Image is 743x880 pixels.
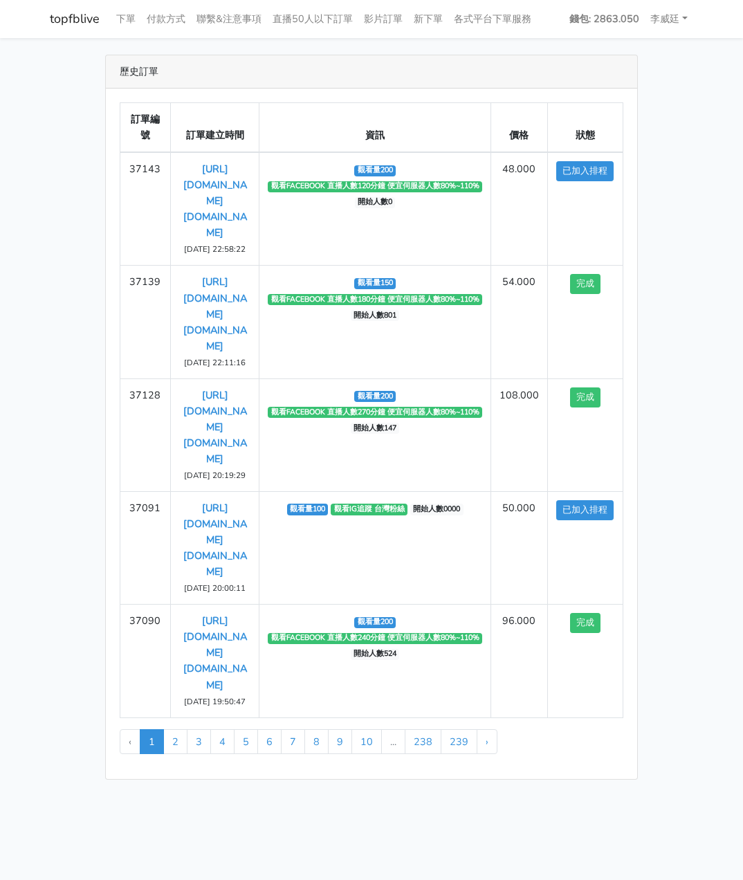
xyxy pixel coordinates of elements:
[120,492,171,605] td: 37091
[120,729,140,754] li: « Previous
[184,244,246,255] small: [DATE] 22:58:22
[448,6,537,33] a: 各式平台下單服務
[410,504,464,515] span: 開始人數0000
[645,6,693,33] a: 李威廷
[405,729,441,754] a: 238
[354,165,396,176] span: 觀看量200
[441,729,477,754] a: 239
[354,617,396,628] span: 觀看量200
[547,103,623,153] th: 狀態
[408,6,448,33] a: 新下單
[141,6,191,33] a: 付款方式
[183,388,247,466] a: [URL][DOMAIN_NAME][DOMAIN_NAME]
[556,500,614,520] button: 已加入排程
[184,583,246,594] small: [DATE] 20:00:11
[358,6,408,33] a: 影片訂單
[163,729,187,754] a: 2
[556,161,614,181] button: 已加入排程
[570,274,600,294] button: 完成
[268,294,482,305] span: 觀看FACEBOOK 直播人數180分鐘 便宜伺服器人數80%~110%
[259,103,491,153] th: 資訊
[570,387,600,407] button: 完成
[120,266,171,378] td: 37139
[490,152,547,266] td: 48.000
[268,181,482,192] span: 觀看FACEBOOK 直播人數120分鐘 便宜伺服器人數80%~110%
[183,162,247,239] a: [URL][DOMAIN_NAME][DOMAIN_NAME]
[351,310,400,321] span: 開始人數801
[477,729,497,754] a: Next »
[257,729,282,754] a: 6
[50,6,100,33] a: topfblive
[304,729,329,754] a: 8
[490,605,547,717] td: 96.000
[267,6,358,33] a: 直播50人以下訂單
[183,501,247,578] a: [URL][DOMAIN_NAME][DOMAIN_NAME]
[111,6,141,33] a: 下單
[268,633,482,644] span: 觀看FACEBOOK 直播人數240分鐘 便宜伺服器人數80%~110%
[120,152,171,266] td: 37143
[184,470,246,481] small: [DATE] 20:19:29
[183,614,247,691] a: [URL][DOMAIN_NAME][DOMAIN_NAME]
[564,6,645,33] a: 錢包: 2863.050
[210,729,235,754] a: 4
[281,729,305,754] a: 7
[351,423,400,434] span: 開始人數147
[490,103,547,153] th: 價格
[140,729,164,754] span: 1
[331,504,407,515] span: 觀看IG追蹤 台灣粉絲
[354,391,396,402] span: 觀看量200
[120,378,171,491] td: 37128
[490,266,547,378] td: 54.000
[120,103,171,153] th: 訂單編號
[287,504,329,515] span: 觀看量100
[351,649,400,660] span: 開始人數524
[187,729,211,754] a: 3
[120,605,171,717] td: 37090
[191,6,267,33] a: 聯繫&注意事項
[184,357,246,368] small: [DATE] 22:11:16
[106,55,637,89] div: 歷史訂單
[268,407,482,418] span: 觀看FACEBOOK 直播人數270分鐘 便宜伺服器人數80%~110%
[351,729,382,754] a: 10
[355,197,396,208] span: 開始人數0
[569,12,639,26] strong: 錢包: 2863.050
[234,729,258,754] a: 5
[490,378,547,491] td: 108.000
[354,278,396,289] span: 觀看量150
[170,103,259,153] th: 訂單建立時間
[490,492,547,605] td: 50.000
[184,696,246,707] small: [DATE] 19:50:47
[183,275,247,352] a: [URL][DOMAIN_NAME][DOMAIN_NAME]
[570,613,600,633] button: 完成
[328,729,352,754] a: 9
